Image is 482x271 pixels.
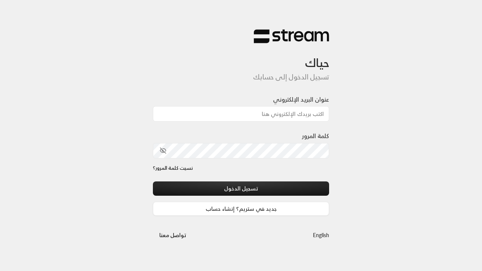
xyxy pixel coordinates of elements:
a: تواصل معنا [153,230,192,240]
h3: حياك [153,44,329,70]
button: تسجيل الدخول [153,181,329,195]
label: كلمة المرور [302,131,329,140]
input: اكتب بريدك الإلكتروني هنا [153,106,329,122]
button: تواصل معنا [153,228,192,242]
a: نسيت كلمة المرور؟ [153,164,193,172]
button: toggle password visibility [157,144,169,157]
label: عنوان البريد الإلكتروني [273,95,329,104]
a: English [313,228,329,242]
a: جديد في ستريم؟ إنشاء حساب [153,202,329,216]
img: Stream Logo [254,29,329,44]
h5: تسجيل الدخول إلى حسابك [153,73,329,81]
